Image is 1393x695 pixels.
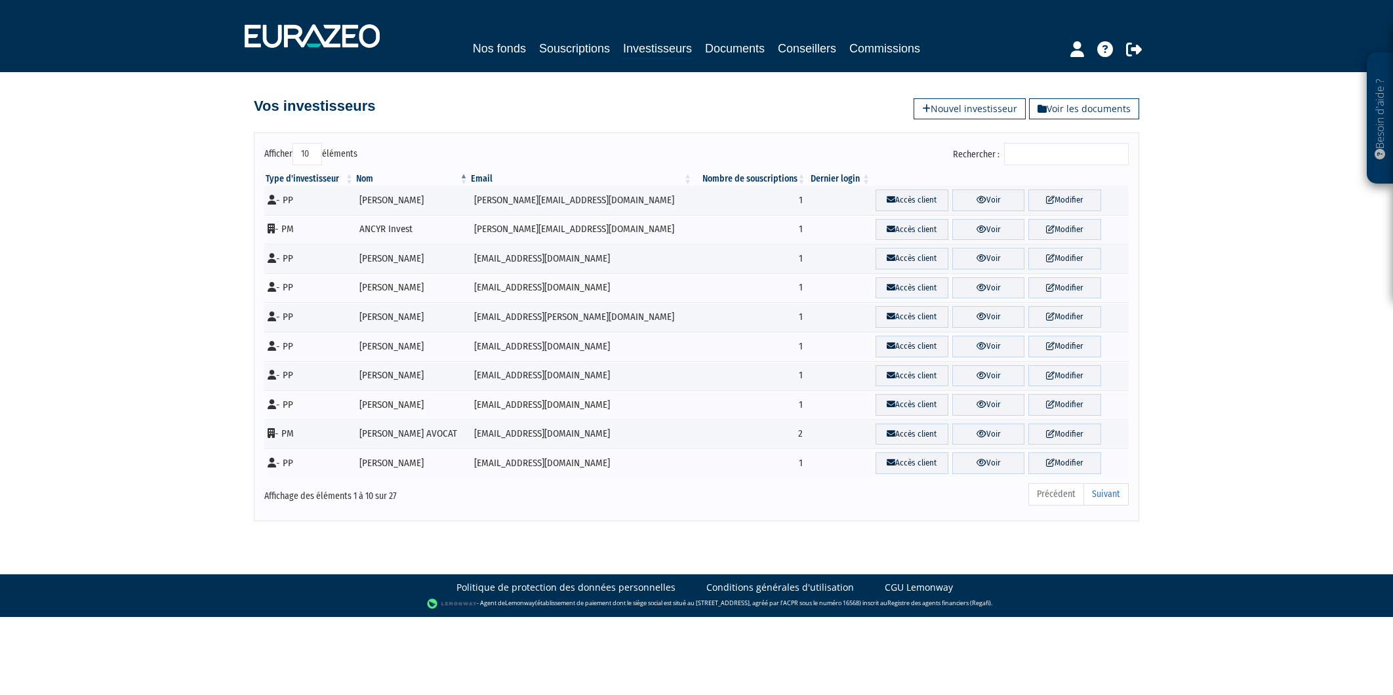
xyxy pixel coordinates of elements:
[470,273,694,303] td: [EMAIL_ADDRESS][DOMAIN_NAME]
[1028,336,1101,357] a: Modifier
[355,273,470,303] td: [PERSON_NAME]
[245,24,380,48] img: 1732889491-logotype_eurazeo_blanc_rvb.png
[952,189,1025,211] a: Voir
[264,361,355,391] td: - PP
[264,273,355,303] td: - PP
[876,248,948,269] a: Accès client
[470,244,694,273] td: [EMAIL_ADDRESS][DOMAIN_NAME]
[693,172,807,186] th: Nombre de souscriptions : activer pour trier la colonne par ordre croissant
[876,306,948,328] a: Accès client
[355,215,470,245] td: ANCYR Invest
[693,244,807,273] td: 1
[470,186,694,215] td: [PERSON_NAME][EMAIL_ADDRESS][DOMAIN_NAME]
[355,390,470,420] td: [PERSON_NAME]
[952,277,1025,299] a: Voir
[254,98,375,114] h4: Vos investisseurs
[693,273,807,303] td: 1
[1028,189,1101,211] a: Modifier
[1028,248,1101,269] a: Modifier
[693,420,807,449] td: 2
[470,172,694,186] th: Email : activer pour trier la colonne par ordre croissant
[264,448,355,478] td: - PP
[876,365,948,387] a: Accès client
[264,332,355,361] td: - PP
[706,581,854,594] a: Conditions générales d'utilisation
[1029,98,1139,119] a: Voir les documents
[693,390,807,420] td: 1
[264,390,355,420] td: - PP
[876,394,948,416] a: Accès client
[1028,306,1101,328] a: Modifier
[876,189,948,211] a: Accès client
[693,215,807,245] td: 1
[293,143,322,165] select: Afficheréléments
[470,302,694,332] td: [EMAIL_ADDRESS][PERSON_NAME][DOMAIN_NAME]
[1004,143,1129,165] input: Rechercher :
[693,302,807,332] td: 1
[355,186,470,215] td: [PERSON_NAME]
[264,143,357,165] label: Afficher éléments
[693,448,807,478] td: 1
[952,452,1025,474] a: Voir
[705,39,765,58] a: Documents
[456,581,676,594] a: Politique de protection des données personnelles
[1083,483,1129,506] a: Suivant
[876,219,948,241] a: Accès client
[952,306,1025,328] a: Voir
[355,361,470,391] td: [PERSON_NAME]
[13,597,1380,610] div: - Agent de (établissement de paiement dont le siège social est situé au [STREET_ADDRESS], agréé p...
[470,420,694,449] td: [EMAIL_ADDRESS][DOMAIN_NAME]
[693,361,807,391] td: 1
[355,172,470,186] th: Nom : activer pour trier la colonne par ordre d&eacute;croissant
[876,424,948,445] a: Accès client
[952,248,1025,269] a: Voir
[505,599,535,607] a: Lemonway
[623,39,692,60] a: Investisseurs
[952,424,1025,445] a: Voir
[264,302,355,332] td: - PP
[1028,219,1101,241] a: Modifier
[264,244,355,273] td: - PP
[470,390,694,420] td: [EMAIL_ADDRESS][DOMAIN_NAME]
[1028,277,1101,299] a: Modifier
[807,172,872,186] th: Dernier login : activer pour trier la colonne par ordre croissant
[264,215,355,245] td: - PM
[355,420,470,449] td: [PERSON_NAME] AVOCAT
[473,39,526,58] a: Nos fonds
[1028,424,1101,445] a: Modifier
[1028,394,1101,416] a: Modifier
[872,172,1129,186] th: &nbsp;
[355,332,470,361] td: [PERSON_NAME]
[355,302,470,332] td: [PERSON_NAME]
[1028,365,1101,387] a: Modifier
[952,394,1025,416] a: Voir
[1028,452,1101,474] a: Modifier
[264,186,355,215] td: - PP
[539,39,610,58] a: Souscriptions
[470,215,694,245] td: [PERSON_NAME][EMAIL_ADDRESS][DOMAIN_NAME]
[952,336,1025,357] a: Voir
[264,420,355,449] td: - PM
[876,277,948,299] a: Accès client
[693,332,807,361] td: 1
[470,332,694,361] td: [EMAIL_ADDRESS][DOMAIN_NAME]
[1373,60,1388,178] p: Besoin d'aide ?
[885,581,953,594] a: CGU Lemonway
[470,361,694,391] td: [EMAIL_ADDRESS][DOMAIN_NAME]
[952,219,1025,241] a: Voir
[693,186,807,215] td: 1
[887,599,991,607] a: Registre des agents financiers (Regafi)
[264,172,355,186] th: Type d'investisseur : activer pour trier la colonne par ordre croissant
[427,597,477,610] img: logo-lemonway.png
[264,482,613,503] div: Affichage des éléments 1 à 10 sur 27
[952,365,1025,387] a: Voir
[355,244,470,273] td: [PERSON_NAME]
[953,143,1129,165] label: Rechercher :
[355,448,470,478] td: [PERSON_NAME]
[849,39,920,58] a: Commissions
[914,98,1026,119] a: Nouvel investisseur
[876,452,948,474] a: Accès client
[876,336,948,357] a: Accès client
[470,448,694,478] td: [EMAIL_ADDRESS][DOMAIN_NAME]
[778,39,836,58] a: Conseillers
